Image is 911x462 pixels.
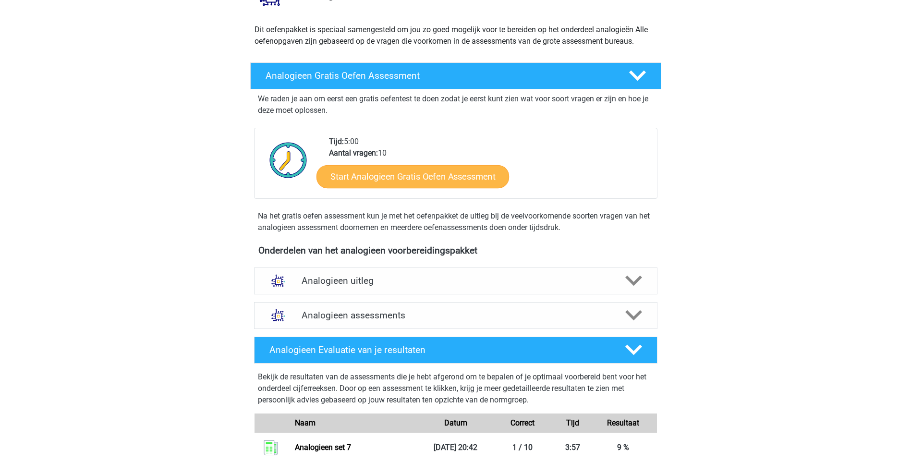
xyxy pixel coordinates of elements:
div: 5:00 10 [322,136,656,198]
a: Analogieen Gratis Oefen Assessment [246,62,665,89]
div: Resultaat [590,417,657,429]
b: Tijd: [329,137,344,146]
h4: Analogieen assessments [302,310,610,321]
p: Bekijk de resultaten van de assessments die je hebt afgerond om te bepalen of je optimaal voorber... [258,371,654,406]
img: analogieen assessments [266,303,291,328]
p: We raden je aan om eerst een gratis oefentest te doen zodat je eerst kunt zien wat voor soort vra... [258,93,654,116]
a: uitleg Analogieen uitleg [250,267,661,294]
div: Na het gratis oefen assessment kun je met het oefenpakket de uitleg bij de veelvoorkomende soorte... [254,210,657,233]
a: Analogieen set 7 [295,443,351,452]
a: Start Analogieen Gratis Oefen Assessment [316,165,509,188]
h4: Analogieen Evaluatie van je resultaten [269,344,610,355]
h4: Onderdelen van het analogieen voorbereidingspakket [258,245,653,256]
b: Aantal vragen: [329,148,378,158]
img: analogieen uitleg [266,268,291,293]
a: Analogieen Evaluatie van je resultaten [250,337,661,364]
h4: Analogieen Gratis Oefen Assessment [266,70,613,81]
div: Datum [422,417,489,429]
div: Tijd [556,417,590,429]
p: Dit oefenpakket is speciaal samengesteld om jou zo goed mogelijk voor te bereiden op het onderdee... [255,24,657,47]
div: Correct [489,417,556,429]
img: Klok [264,136,313,184]
a: assessments Analogieen assessments [250,302,661,329]
h4: Analogieen uitleg [302,275,610,286]
div: Naam [288,417,422,429]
